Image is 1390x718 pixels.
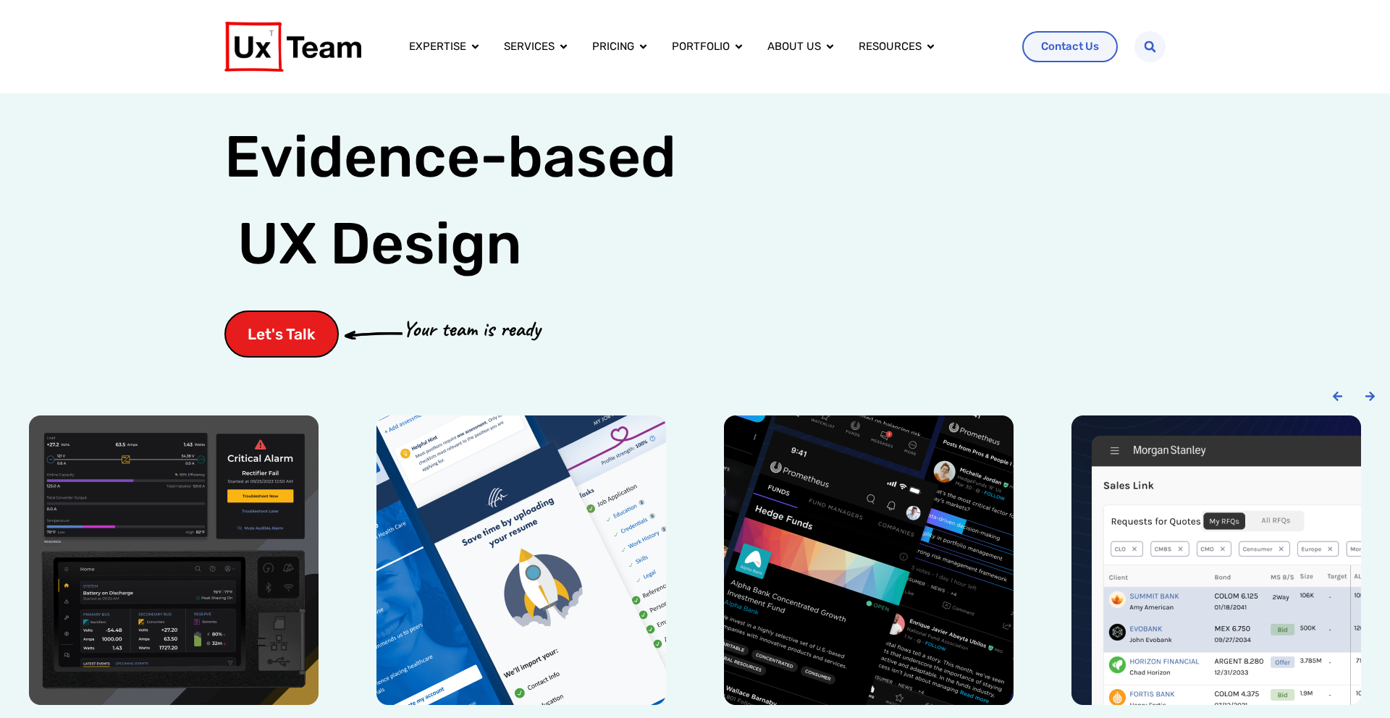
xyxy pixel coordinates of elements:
[767,38,821,55] a: About us
[504,38,555,55] a: Services
[1022,31,1118,62] a: Contact Us
[237,208,522,280] span: UX Design
[397,33,1011,61] div: Menu Toggle
[14,415,1376,705] div: Carousel
[376,415,666,705] img: SHC medical job application mobile app
[362,415,681,705] div: 2 / 6
[403,313,540,345] p: Your team is ready
[345,330,403,339] img: arrow-cta
[1332,391,1343,402] div: Previous slide
[409,38,466,55] a: Expertise
[224,311,339,358] a: Let's Talk
[1071,415,1361,705] img: Morgan Stanley trading floor application design
[14,415,333,705] div: 1 / 6
[592,38,634,55] a: Pricing
[224,114,676,287] h1: Evidence-based
[397,33,1011,61] nav: Menu
[224,22,361,72] img: UX Team Logo
[29,415,319,705] img: Power conversion company hardware UI device ux design
[672,38,730,55] a: Portfolio
[724,415,1014,705] img: Prometheus alts social media mobile app design
[859,38,922,55] a: Resources
[1057,415,1376,705] div: 4 / 6
[1365,391,1376,402] div: Next slide
[1134,31,1166,62] div: Search
[248,326,316,342] span: Let's Talk
[1041,41,1099,52] span: Contact Us
[709,415,1028,705] div: 3 / 6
